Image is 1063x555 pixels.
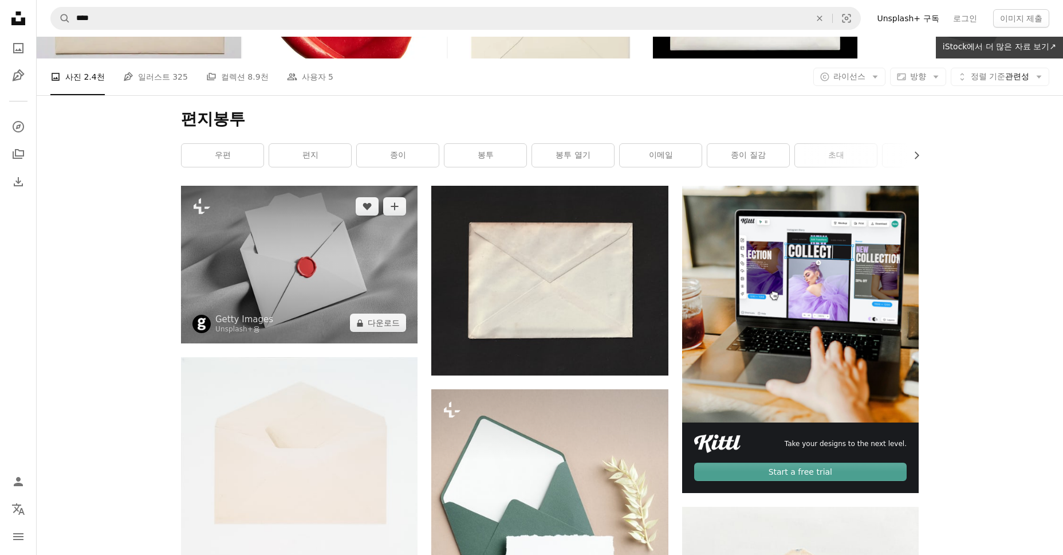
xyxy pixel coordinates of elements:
[971,71,1029,83] span: 관련성
[444,144,526,167] a: 봉투
[910,72,926,81] span: 방향
[328,71,333,83] span: 5
[7,470,30,493] a: 로그인 / 가입
[247,71,268,83] span: 8.9천
[936,36,1063,58] a: iStock에서 더 많은 자료 보기↗
[883,144,964,167] a: 우표
[906,144,919,167] button: 목록을 오른쪽으로 스크롤
[813,68,885,86] button: 라이선스
[682,186,919,423] img: file-1719664959749-d56c4ff96871image
[357,144,439,167] a: 종이
[532,144,614,167] a: 봉투 열기
[50,7,861,30] form: 사이트 전체에서 이미지 찾기
[943,42,1056,51] span: iStock에서 더 많은 자료 보기 ↗
[181,186,418,343] img: 빈 종이와 빨간색 티슈에 회색 스탬프가 있는 흰색 봉투를 엽니다. 통신 개념입니다. 3d 렌더링 모형
[215,314,273,325] a: Getty Images
[807,7,832,29] button: 삭제
[7,143,30,166] a: 컬렉션
[946,9,984,28] a: 로그인
[707,144,789,167] a: 종이 질감
[971,72,1005,81] span: 정렬 기준
[694,435,741,453] img: file-1711049718225-ad48364186d3image
[350,314,406,332] button: 다운로드
[795,144,877,167] a: 초대
[269,144,351,167] a: 편지
[51,7,70,29] button: Unsplash 검색
[356,197,379,216] button: 좋아요
[833,72,865,81] span: 라이선스
[206,58,269,95] a: 컬렉션 8.9천
[951,68,1049,86] button: 정렬 기준관련성
[181,452,418,463] a: 흰색 배경의 흰색 봉투
[870,9,946,28] a: Unsplash+ 구독
[7,170,30,193] a: 다운로드 내역
[123,58,188,95] a: 일러스트 325
[620,144,702,167] a: 이메일
[431,186,668,376] img: photo-1649019489428-70f505daacd6
[7,64,30,87] a: 일러스트
[785,439,907,449] span: Take your designs to the next level.
[7,525,30,548] button: 메뉴
[7,37,30,60] a: 사진
[7,498,30,521] button: 언어
[431,275,668,286] a: Valeria Reverdo의 사진 보기
[682,186,919,493] a: Take your designs to the next level.Start a free trial
[383,197,406,216] button: 컬렉션에 추가
[172,71,188,83] span: 325
[833,7,860,29] button: 시각적 검색
[7,7,30,32] a: 홈 — Unsplash
[192,315,211,333] img: Getty Images의 프로필로 이동
[182,144,263,167] a: 우편
[287,58,333,95] a: 사용자 5
[694,463,907,481] div: Start a free trial
[181,109,919,130] h1: 편지봉투
[215,325,273,334] div: 용
[215,325,253,333] a: Unsplash+
[181,259,418,269] a: 빈 종이와 빨간색 티슈에 회색 스탬프가 있는 흰색 봉투를 엽니다. 통신 개념입니다. 3d 렌더링 모형
[890,68,946,86] button: 방향
[993,9,1049,28] button: 이미지 제출
[7,115,30,138] a: 탐색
